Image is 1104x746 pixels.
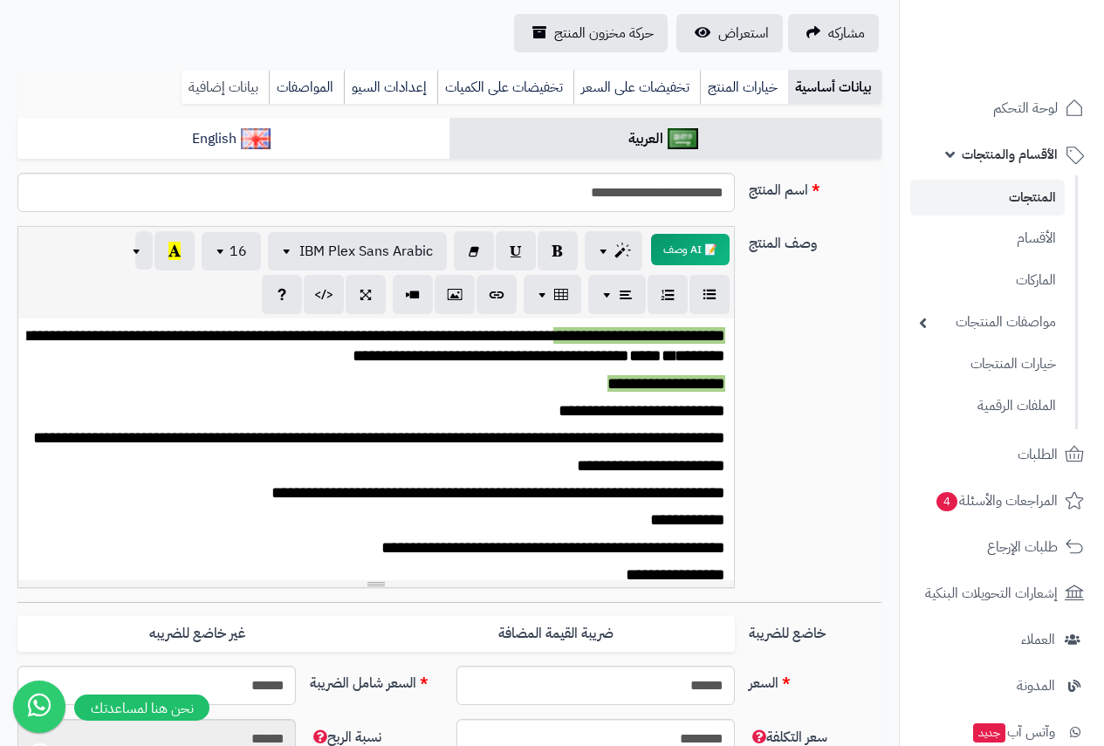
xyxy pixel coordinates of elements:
span: 4 [936,491,957,511]
span: العملاء [1021,627,1055,652]
a: الملفات الرقمية [910,387,1065,425]
span: المراجعات والأسئلة [935,489,1058,513]
a: بيانات إضافية [182,70,269,105]
a: استعراض [676,14,783,52]
a: خيارات المنتجات [910,346,1065,383]
span: وآتس آب [971,720,1055,744]
a: المواصفات [269,70,344,105]
a: المراجعات والأسئلة4 [910,480,1094,522]
span: إشعارات التحويلات البنكية [925,581,1058,606]
img: logo-2.png [985,36,1087,72]
label: السعر شامل الضريبة [303,666,449,694]
button: IBM Plex Sans Arabic [268,232,447,270]
a: مشاركه [788,14,879,52]
a: الطلبات [910,434,1094,476]
a: مواصفات المنتجات [910,304,1065,341]
span: لوحة التحكم [993,96,1058,120]
label: خاضع للضريبة [742,616,888,644]
a: تخفيضات على الكميات [437,70,573,105]
span: IBM Plex Sans Arabic [299,241,433,262]
label: ضريبة القيمة المضافة [376,616,735,652]
a: الأقسام [910,220,1065,257]
a: لوحة التحكم [910,87,1094,129]
a: إشعارات التحويلات البنكية [910,572,1094,614]
label: السعر [742,666,888,694]
img: العربية [668,128,698,149]
span: الطلبات [1018,442,1058,467]
a: تخفيضات على السعر [573,70,700,105]
label: غير خاضع للضريبه [17,616,376,652]
a: إعدادات السيو [344,70,437,105]
a: حركة مخزون المنتج [514,14,668,52]
label: اسم المنتج [742,173,888,201]
span: المدونة [1017,674,1055,698]
img: English [241,128,271,149]
a: العربية [449,118,881,161]
label: وصف المنتج [742,226,888,254]
span: الأقسام والمنتجات [962,142,1058,167]
span: جديد [973,723,1005,743]
span: حركة مخزون المنتج [554,23,654,44]
span: طلبات الإرجاع [987,535,1058,559]
button: 16 [202,232,261,270]
span: 16 [230,241,247,262]
a: الماركات [910,262,1065,299]
span: استعراض [718,23,769,44]
a: العملاء [910,619,1094,660]
a: المدونة [910,665,1094,707]
a: خيارات المنتج [700,70,788,105]
a: بيانات أساسية [788,70,881,105]
button: 📝 AI وصف [651,234,730,265]
a: المنتجات [910,180,1065,216]
span: مشاركه [828,23,865,44]
a: طلبات الإرجاع [910,526,1094,568]
a: English [17,118,449,161]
